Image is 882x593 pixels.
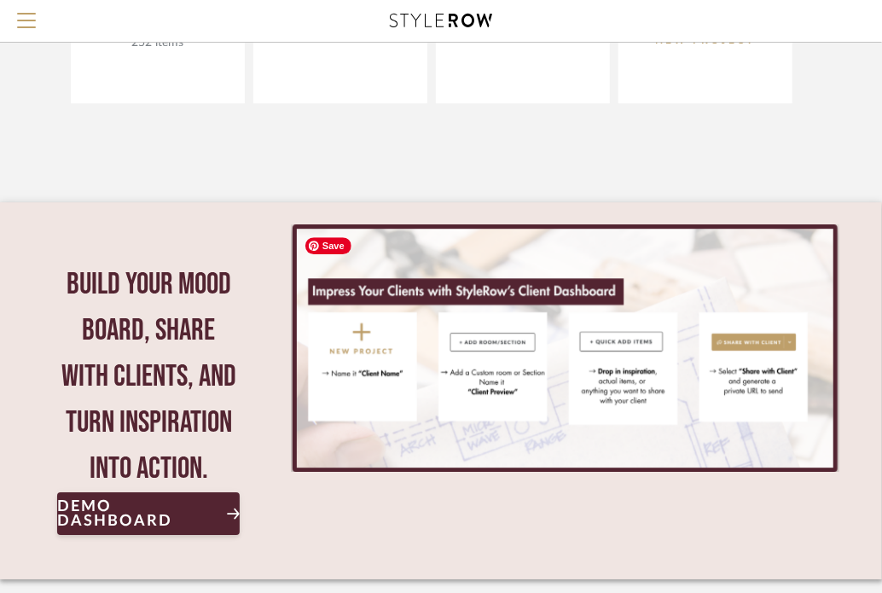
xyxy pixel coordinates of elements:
[291,224,839,472] div: 0
[305,237,351,254] span: Save
[57,498,210,529] span: Demo Dashboard
[297,229,833,468] img: StyleRow_Client_Dashboard_Banner__1_.png
[57,492,240,535] a: Demo Dashboard
[84,36,231,50] div: 252 items
[57,262,240,492] div: Build your mood board, share with clients, and turn inspiration into action.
